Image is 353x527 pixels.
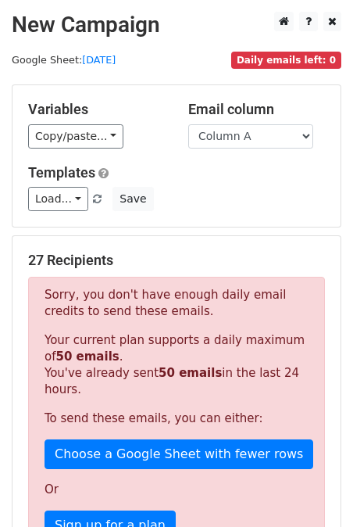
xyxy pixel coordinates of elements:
[45,287,308,320] p: Sorry, you don't have enough daily email credits to send these emails.
[112,187,153,211] button: Save
[55,350,119,364] strong: 50 emails
[28,252,325,269] h5: 27 Recipients
[12,12,341,38] h2: New Campaign
[45,439,313,469] a: Choose a Google Sheet with fewer rows
[12,54,116,66] small: Google Sheet:
[28,101,165,118] h5: Variables
[275,452,353,527] iframe: Chat Widget
[231,52,341,69] span: Daily emails left: 0
[45,482,308,498] p: Or
[159,366,222,380] strong: 50 emails
[28,124,123,149] a: Copy/paste...
[28,164,95,181] a: Templates
[231,54,341,66] a: Daily emails left: 0
[45,332,308,398] p: Your current plan supports a daily maximum of . You've already sent in the last 24 hours.
[82,54,116,66] a: [DATE]
[28,187,88,211] a: Load...
[188,101,325,118] h5: Email column
[45,410,308,427] p: To send these emails, you can either:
